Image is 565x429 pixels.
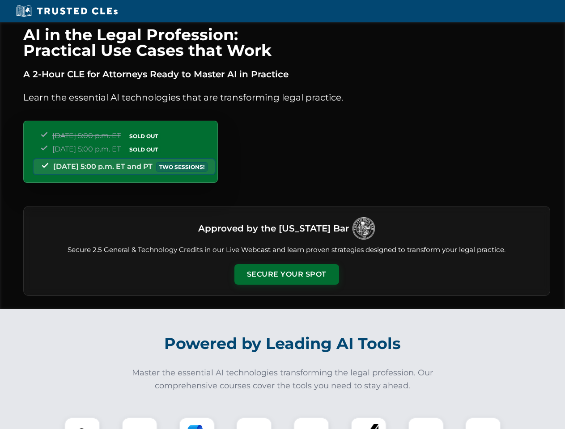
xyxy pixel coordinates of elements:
p: Learn the essential AI technologies that are transforming legal practice. [23,90,550,105]
p: Secure 2.5 General & Technology Credits in our Live Webcast and learn proven strategies designed ... [34,245,539,255]
button: Secure Your Spot [234,264,339,285]
span: SOLD OUT [126,145,161,154]
h3: Approved by the [US_STATE] Bar [198,220,349,236]
img: Trusted CLEs [13,4,120,18]
p: Master the essential AI technologies transforming the legal profession. Our comprehensive courses... [126,366,439,392]
h2: Powered by Leading AI Tools [35,328,531,359]
p: A 2-Hour CLE for Attorneys Ready to Master AI in Practice [23,67,550,81]
h1: AI in the Legal Profession: Practical Use Cases that Work [23,27,550,58]
img: Logo [353,217,375,240]
span: [DATE] 5:00 p.m. ET [52,131,121,140]
span: [DATE] 5:00 p.m. ET [52,145,121,153]
span: SOLD OUT [126,131,161,141]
